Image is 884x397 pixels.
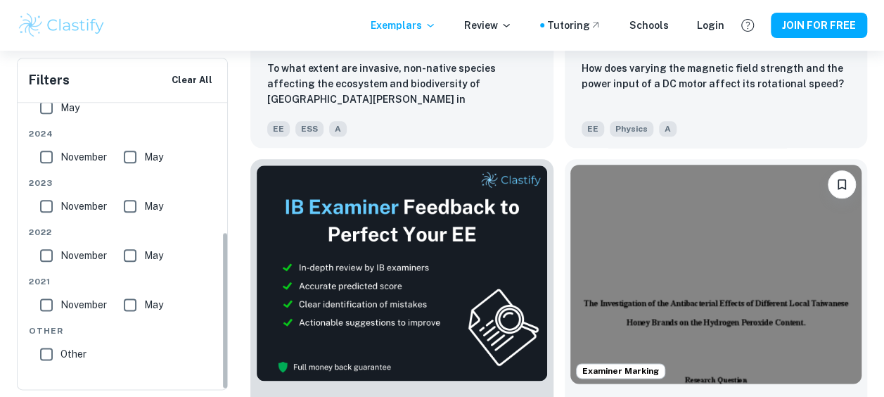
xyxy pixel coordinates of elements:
[371,18,436,33] p: Exemplars
[29,127,217,140] span: 2024
[329,121,347,137] span: A
[547,18,601,33] a: Tutoring
[17,11,106,39] img: Clastify logo
[144,198,163,214] span: May
[828,170,856,198] button: Please log in to bookmark exemplars
[144,297,163,313] span: May
[60,100,79,115] span: May
[168,70,216,91] button: Clear All
[60,346,87,362] span: Other
[570,165,862,384] img: Biology EE example thumbnail: To what extent do different honey brands
[659,121,677,137] span: A
[29,177,217,189] span: 2023
[29,70,70,90] h6: Filters
[736,13,760,37] button: Help and Feedback
[697,18,724,33] a: Login
[295,121,324,137] span: ESS
[29,275,217,288] span: 2021
[610,121,653,137] span: Physics
[29,324,217,337] span: Other
[60,149,107,165] span: November
[267,61,537,108] p: To what extent are invasive, non-native species affecting the ecosystem and biodiversity of El Ca...
[60,248,107,263] span: November
[771,13,867,38] button: JOIN FOR FREE
[29,226,217,239] span: 2022
[582,121,604,137] span: EE
[629,18,669,33] a: Schools
[144,248,163,263] span: May
[464,18,512,33] p: Review
[60,198,107,214] span: November
[582,61,851,92] p: How does varying the magnetic field strength and the power input of a DC motor affect its rotatio...
[267,121,290,137] span: EE
[577,365,665,377] span: Examiner Marking
[256,165,548,382] img: Thumbnail
[60,297,107,313] span: November
[144,149,163,165] span: May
